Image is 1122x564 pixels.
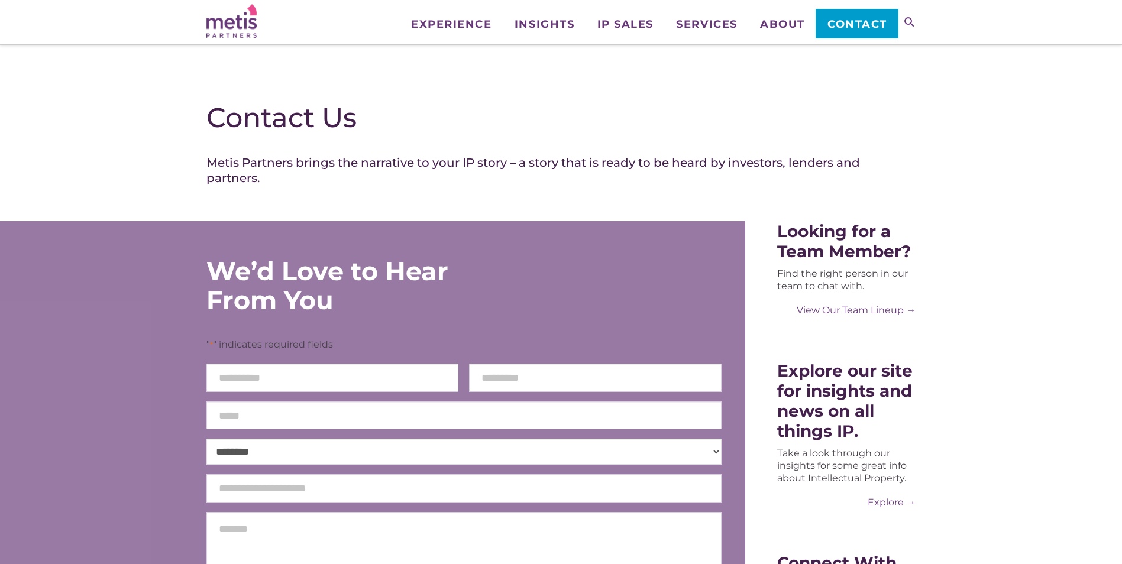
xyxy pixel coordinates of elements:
span: IP Sales [597,19,654,30]
h1: Contact Us [206,101,916,134]
h4: Metis Partners brings the narrative to your IP story – a story that is ready to be heard by inves... [206,155,916,186]
div: Looking for a Team Member? [777,221,916,261]
span: Contact [827,19,887,30]
div: Take a look through our insights for some great info about Intellectual Property. [777,447,916,484]
div: Find the right person in our team to chat with. [777,267,916,292]
div: Explore our site for insights and news on all things IP. [777,361,916,441]
a: Contact [816,9,898,38]
img: Metis Partners [206,4,257,38]
span: Insights [515,19,574,30]
span: About [760,19,805,30]
p: " " indicates required fields [206,338,722,351]
span: Services [676,19,737,30]
a: View Our Team Lineup → [777,304,916,316]
a: Explore → [777,496,916,508]
div: We’d Love to Hear From You [206,257,520,315]
span: Experience [411,19,492,30]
